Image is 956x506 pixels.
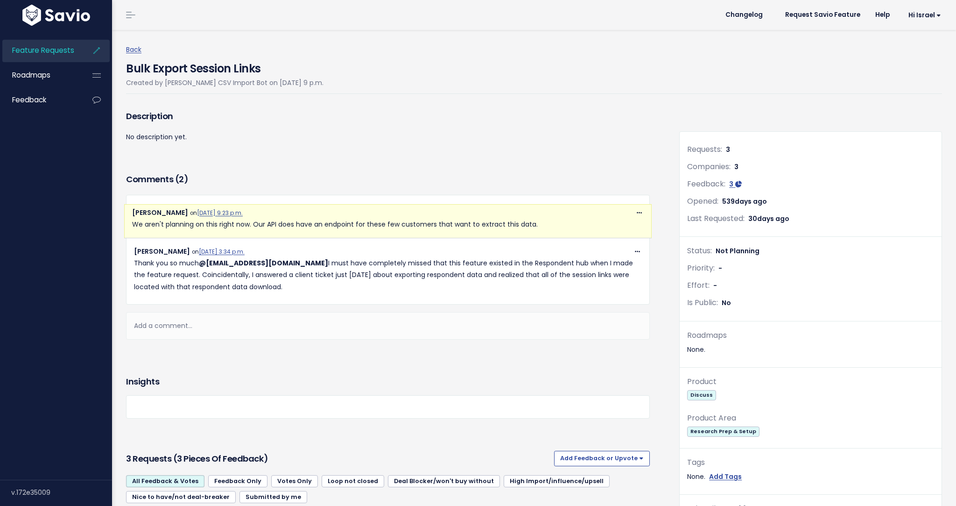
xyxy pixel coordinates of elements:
a: All Feedback & Votes [126,475,204,487]
a: Add Tags [709,471,742,483]
span: Priority: [687,263,715,273]
span: on [190,209,243,217]
span: Requests: [687,144,722,155]
span: 30 [748,214,789,223]
div: Product [687,375,934,389]
span: 539 [722,197,767,206]
h3: Insights [126,375,159,388]
span: Feature Requests [12,45,74,55]
span: No [722,298,731,307]
div: None. [687,471,934,483]
div: None. [687,344,934,356]
a: Deal Blocker/won't buy without [388,475,500,487]
a: Help [868,8,897,22]
a: Feature Requests [2,40,77,61]
span: Last Requested: [687,213,745,224]
h3: 3 Requests (3 pieces of Feedback) [126,452,550,465]
span: Is Public: [687,297,718,308]
p: No description yet. [126,131,650,143]
a: High Import/influence/upsell [504,475,610,487]
span: - [718,264,722,273]
span: Created by [PERSON_NAME] CSV Import Bot on [DATE] 9 p.m. [126,78,323,87]
span: Roadmaps [12,70,50,80]
span: Effort: [687,280,710,291]
img: logo-white.9d6f32f41409.svg [20,5,92,26]
div: Tags [687,456,934,470]
span: Hi Israel [908,12,941,19]
div: v.172e35009 [11,480,112,505]
span: 2 [179,173,184,185]
a: Submitted by me [239,491,307,503]
span: days ago [735,197,767,206]
a: Request Savio Feature [778,8,868,22]
a: Back [126,45,141,54]
span: Feedback [12,95,46,105]
a: 3 [729,179,742,189]
button: Add Feedback or Upvote [554,451,650,466]
a: Feedback Only [208,475,267,487]
a: [DATE] 3:34 p.m. [199,248,245,256]
a: [DATE] 9:23 p.m. [197,209,243,217]
span: Feedback: [687,178,725,189]
a: Loop not closed [322,475,384,487]
div: Roadmaps [687,329,934,342]
span: Opened: [687,196,718,207]
span: Not Planning [716,246,759,256]
h3: Comments ( ) [126,173,650,186]
span: Jilleun Eglin [199,258,328,268]
span: 3 [734,162,738,171]
a: Nice to have/not deal-breaker [126,491,236,503]
span: Status: [687,245,712,256]
a: Hi Israel [897,8,949,22]
span: [PERSON_NAME] [132,208,188,217]
a: Roadmaps [2,64,77,86]
div: Product Area [687,412,934,425]
span: 3 [729,179,733,189]
a: Votes Only [271,475,318,487]
span: on [192,248,245,256]
h3: Description [126,110,650,123]
p: We aren't planning on this right now. Our API does have an endpoint for these few customers that ... [132,219,644,230]
span: 3 [726,145,730,154]
span: Discuss [687,390,716,400]
span: Companies: [687,161,731,172]
span: [PERSON_NAME] [134,247,190,256]
span: - [713,281,717,290]
a: Feedback [2,89,77,111]
span: days ago [757,214,789,223]
span: Changelog [725,12,763,18]
p: Thank you so much I must have completely missed that this feature existed in the Respondent hub w... [134,257,642,293]
div: Add a comment... [126,312,650,340]
span: Research Prep & Setup [687,427,759,436]
h4: Bulk Export Session Links [126,56,323,77]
